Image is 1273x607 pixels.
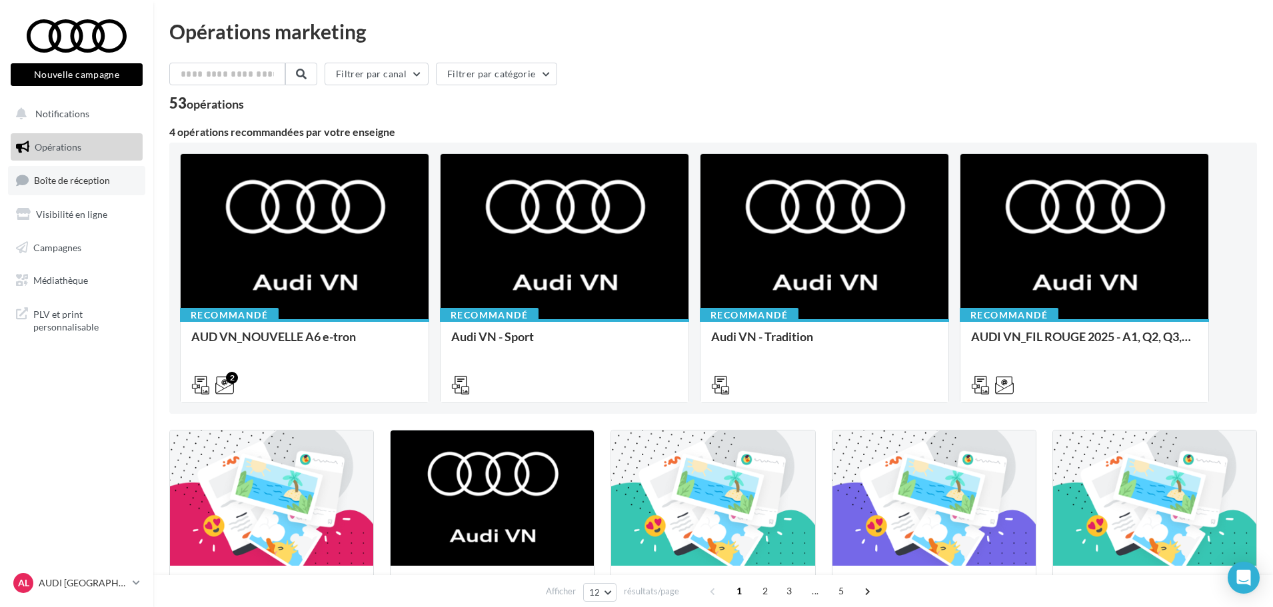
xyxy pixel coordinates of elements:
button: 12 [583,583,617,602]
span: Campagnes [33,241,81,253]
span: 1 [728,580,750,602]
button: Filtrer par canal [325,63,429,85]
div: Audi VN - Tradition [711,330,938,356]
span: 5 [830,580,852,602]
div: Open Intercom Messenger [1228,562,1260,594]
span: 3 [778,580,800,602]
span: ... [804,580,826,602]
div: Recommandé [700,308,798,322]
span: Notifications [35,108,89,119]
a: PLV et print personnalisable [8,300,145,339]
div: opérations [187,98,244,110]
div: Opérations marketing [169,21,1257,41]
span: Boîte de réception [34,175,110,186]
a: Médiathèque [8,267,145,295]
div: AUDI VN_FIL ROUGE 2025 - A1, Q2, Q3, Q5 et Q4 e-tron [971,330,1198,356]
div: Recommandé [960,308,1058,322]
button: Notifications [8,100,140,128]
div: 2 [226,372,238,384]
div: 53 [169,96,244,111]
span: Médiathèque [33,275,88,286]
span: 2 [754,580,776,602]
div: AUD VN_NOUVELLE A6 e-tron [191,330,418,356]
span: Opérations [35,141,81,153]
a: Visibilité en ligne [8,201,145,229]
span: Afficher [546,585,576,598]
p: AUDI [GEOGRAPHIC_DATA] [39,576,127,590]
span: AL [18,576,29,590]
span: 12 [589,587,601,598]
div: 4 opérations recommandées par votre enseigne [169,127,1257,137]
div: Recommandé [180,308,279,322]
span: Visibilité en ligne [36,209,107,220]
span: résultats/page [624,585,679,598]
button: Filtrer par catégorie [436,63,557,85]
span: PLV et print personnalisable [33,305,137,334]
a: Boîte de réception [8,166,145,195]
div: Recommandé [440,308,539,322]
a: Campagnes [8,234,145,262]
button: Nouvelle campagne [11,63,143,86]
a: Opérations [8,133,145,161]
div: Audi VN - Sport [451,330,678,356]
a: AL AUDI [GEOGRAPHIC_DATA] [11,570,143,596]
